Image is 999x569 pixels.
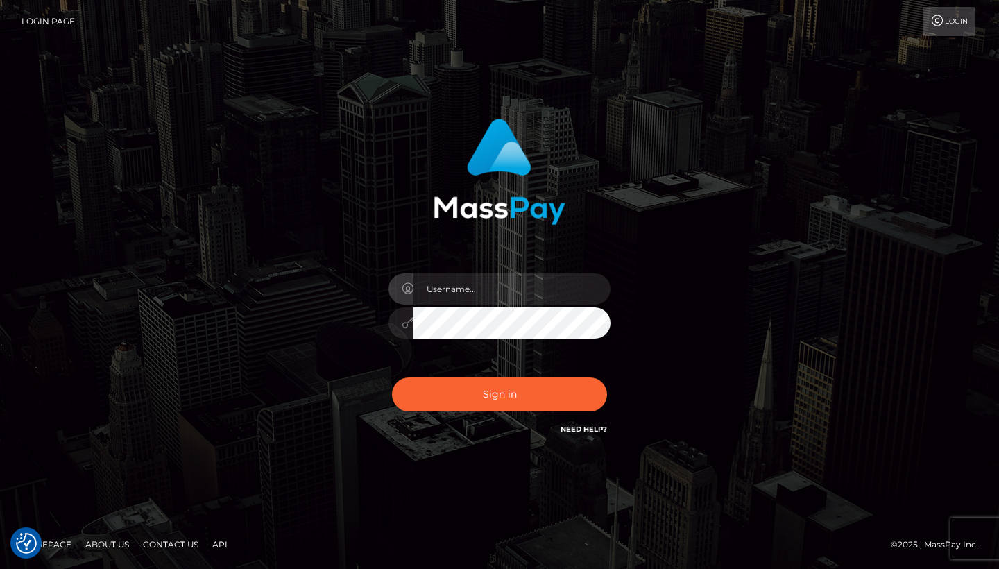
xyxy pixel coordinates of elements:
a: Login Page [22,7,75,36]
button: Consent Preferences [16,533,37,554]
a: Need Help? [561,425,607,434]
img: MassPay Login [434,119,565,225]
a: API [207,534,233,555]
button: Sign in [392,377,607,411]
input: Username... [413,273,610,305]
div: © 2025 , MassPay Inc. [891,537,989,552]
a: Contact Us [137,534,204,555]
a: Homepage [15,534,77,555]
img: Revisit consent button [16,533,37,554]
a: Login [923,7,975,36]
a: About Us [80,534,135,555]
